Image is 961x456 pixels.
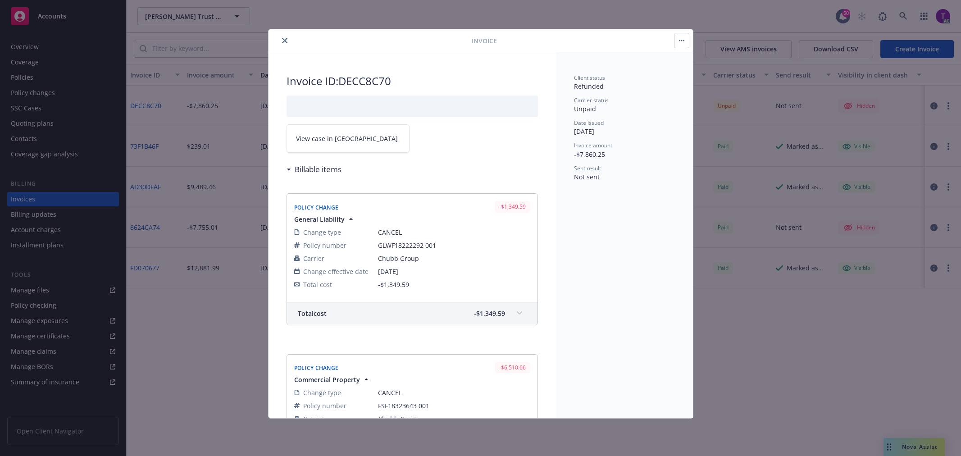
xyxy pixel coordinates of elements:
span: Unpaid [574,105,596,113]
span: Total cost [303,280,332,289]
span: [DATE] [378,267,530,276]
span: Policy Change [294,204,339,211]
span: Change effective date [303,267,369,276]
span: [DATE] [574,127,594,136]
a: View case in [GEOGRAPHIC_DATA] [287,124,410,153]
span: General Liability [294,214,345,224]
span: Date issued [574,119,604,127]
span: Chubb Group [378,254,530,263]
span: -$7,860.25 [574,150,605,159]
span: Total cost [298,309,327,318]
span: Change type [303,388,341,397]
span: CANCEL [378,388,530,397]
h3: Billable items [295,164,342,175]
span: Client status [574,74,605,82]
span: Carrier [303,414,324,424]
button: Commercial Property [294,375,371,384]
span: -$1,349.59 [378,280,409,289]
span: Not sent [574,173,600,181]
span: CANCEL [378,228,530,237]
div: -$1,349.59 [495,201,530,212]
span: Policy Change [294,364,339,372]
span: Invoice amount [574,141,612,149]
span: Carrier [303,254,324,263]
span: Refunded [574,82,604,91]
span: View case in [GEOGRAPHIC_DATA] [296,134,398,143]
span: FSF18323643 001 [378,401,530,410]
span: Policy number [303,241,346,250]
span: Carrier status [574,96,609,104]
button: General Liability [294,214,355,224]
span: Change type [303,228,341,237]
span: GLWF18222292 001 [378,241,530,250]
div: Totalcost-$1,349.59 [287,302,537,325]
div: Billable items [287,164,342,175]
span: Sent result [574,164,601,172]
span: -$1,349.59 [474,309,505,318]
span: Policy number [303,401,346,410]
span: Commercial Property [294,375,360,384]
button: close [279,35,290,46]
span: Invoice [472,36,497,46]
div: -$6,510.66 [495,362,530,373]
span: Chubb Group [378,414,530,424]
h2: Invoice ID: DECC8C70 [287,74,538,88]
